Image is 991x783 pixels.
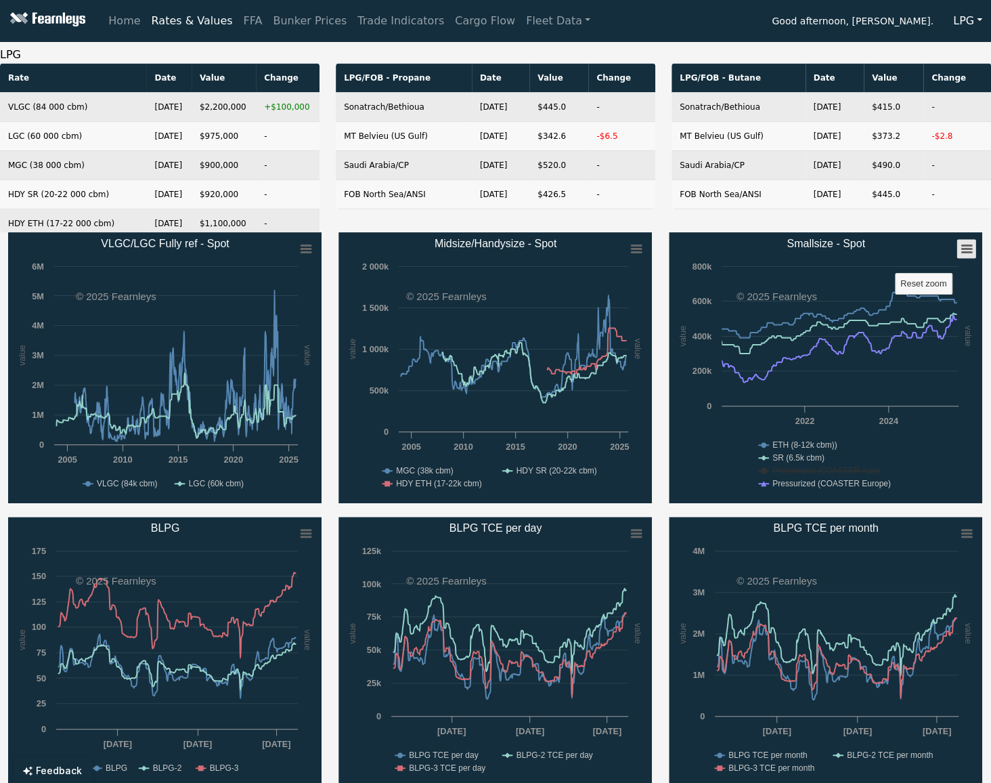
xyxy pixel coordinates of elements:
[692,261,712,272] text: 800k
[700,711,705,721] text: 0
[192,180,256,209] td: $920,000
[146,209,191,238] td: [DATE]
[8,232,322,503] svg: VLGC/LGC Fully ref - Spot
[401,442,420,452] text: 2005
[396,479,481,488] text: HDY ETH (17-22k cbm)
[146,64,191,93] th: Date
[76,575,156,587] text: © 2025 Fearnleys
[362,546,382,556] text: 125k
[692,331,712,341] text: 400k
[32,571,46,581] text: 150
[692,587,705,597] text: 3M
[923,726,951,736] text: [DATE]
[256,122,320,151] td: -
[409,750,479,760] text: BLPG TCE per day
[37,698,46,708] text: 25
[153,763,182,773] text: BLPG-2
[41,724,46,734] text: 0
[279,454,298,465] text: 2025
[32,597,46,607] text: 125
[529,151,588,180] td: $520.0
[923,151,991,180] td: -
[692,366,712,376] text: 200k
[806,93,864,122] td: [DATE]
[864,180,923,209] td: $445.0
[146,180,191,209] td: [DATE]
[963,326,973,347] text: value
[267,7,352,35] a: Bunker Prices
[17,345,27,366] text: value
[516,466,597,475] text: HDY SR (20-22k cbm)
[669,232,982,503] svg: Smallsize - Spot
[262,739,290,749] text: [DATE]
[472,122,529,151] td: [DATE]
[223,454,242,465] text: 2020
[472,64,529,93] th: Date
[183,739,212,749] text: [DATE]
[367,645,382,655] text: 50k
[847,750,933,760] text: BLPG-2 TCE per month
[864,93,923,122] td: $415.0
[610,442,629,452] text: 2025
[435,238,557,249] text: Midsize/Handysize - Spot
[588,180,655,209] td: -
[692,629,705,639] text: 2M
[336,64,472,93] th: LPG/FOB - Propane
[169,454,188,465] text: 2015
[558,442,577,452] text: 2020
[396,466,454,475] text: MGC (38k cbm)
[437,726,466,736] text: [DATE]
[7,12,85,29] img: Fearnleys Logo
[192,209,256,238] td: $1,100,000
[454,442,472,452] text: 2010
[900,278,946,289] text: Reset zoom
[58,454,76,465] text: 2005
[772,440,837,450] text: ETH (8-12k cbm))
[671,151,806,180] td: Saudi Arabia/CP
[192,93,256,122] td: $2,200,000
[449,7,521,35] a: Cargo Flow
[728,750,808,760] text: BLPG TCE per month
[106,763,127,773] text: BLPG
[32,622,46,632] text: 100
[944,8,991,34] button: LPG
[103,7,146,35] a: Home
[963,623,973,644] text: value
[529,122,588,151] td: $342.6
[370,385,389,396] text: 500k
[806,64,864,93] th: Date
[113,454,132,465] text: 2010
[692,296,712,306] text: 600k
[37,673,46,683] text: 50
[588,122,655,151] td: -$6.5
[923,180,991,209] td: -
[588,64,655,93] th: Change
[146,151,191,180] td: [DATE]
[32,291,44,301] text: 5M
[409,763,485,773] text: BLPG-3 TCE per day
[633,623,643,644] text: value
[32,380,44,390] text: 2M
[376,711,381,721] text: 0
[923,93,991,122] td: -
[189,479,244,488] text: LGC (60k cbm)
[707,401,711,411] text: 0
[593,726,621,736] text: [DATE]
[336,180,472,209] td: FOB North Sea/ANSI
[362,261,389,272] text: 2 000k
[864,151,923,180] td: $490.0
[521,7,596,35] a: Fleet Data
[362,344,389,354] text: 1 000k
[449,522,542,534] text: BLPG TCE per day
[192,151,256,180] td: $900,000
[795,416,814,426] text: 2022
[210,763,239,773] text: BLPG-3
[256,151,320,180] td: -
[347,623,357,644] text: value
[32,410,44,420] text: 1M
[864,64,923,93] th: Value
[16,629,26,650] text: value
[347,339,357,360] text: value
[192,122,256,151] td: $975,000
[336,151,472,180] td: Saudi Arabia/CP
